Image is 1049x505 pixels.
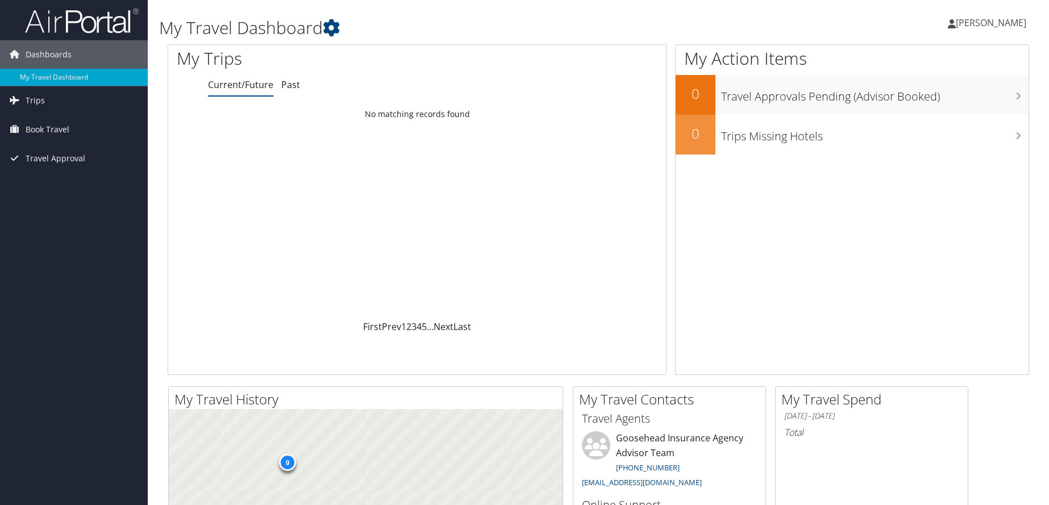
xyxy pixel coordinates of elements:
a: 0Trips Missing Hotels [676,115,1029,155]
a: 2 [406,320,411,333]
span: Dashboards [26,40,72,69]
h1: My Trips [177,47,450,70]
h6: Total [784,426,959,439]
a: Past [281,78,300,91]
img: airportal-logo.png [25,7,139,34]
h2: 0 [676,84,715,103]
a: 0Travel Approvals Pending (Advisor Booked) [676,75,1029,115]
h1: My Travel Dashboard [159,16,745,40]
h2: My Travel Spend [781,390,968,409]
td: No matching records found [168,104,666,124]
div: 9 [279,454,296,471]
a: First [363,320,382,333]
a: Prev [382,320,401,333]
h2: My Travel Contacts [579,390,765,409]
a: Current/Future [208,78,273,91]
a: 4 [417,320,422,333]
span: Trips [26,86,45,115]
span: Book Travel [26,115,69,144]
a: [PERSON_NAME] [948,6,1038,40]
li: Goosehead Insurance Agency Advisor Team [576,431,763,492]
span: … [427,320,434,333]
h2: My Travel History [174,390,563,409]
h3: Trips Missing Hotels [721,123,1029,144]
a: Next [434,320,453,333]
a: [EMAIL_ADDRESS][DOMAIN_NAME] [582,477,702,487]
a: Last [453,320,471,333]
h3: Travel Agents [582,411,757,427]
span: Travel Approval [26,144,85,173]
a: 5 [422,320,427,333]
h1: My Action Items [676,47,1029,70]
h6: [DATE] - [DATE] [784,411,959,421]
span: [PERSON_NAME] [956,16,1026,29]
h3: Travel Approvals Pending (Advisor Booked) [721,83,1029,105]
a: [PHONE_NUMBER] [616,462,680,473]
a: 3 [411,320,417,333]
a: 1 [401,320,406,333]
h2: 0 [676,124,715,143]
